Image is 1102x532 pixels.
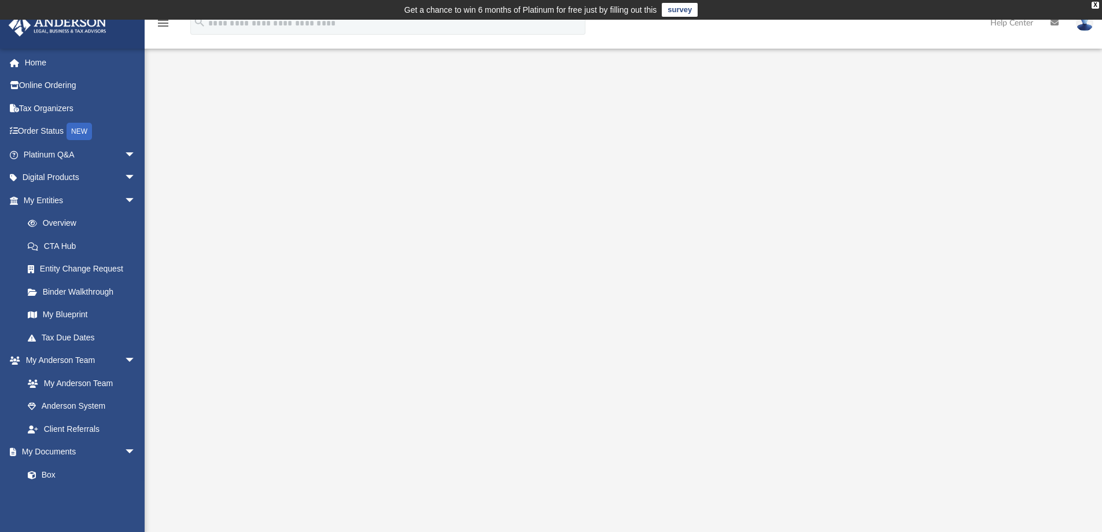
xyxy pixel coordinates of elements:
a: Anderson System [16,395,148,418]
div: close [1092,2,1099,9]
span: arrow_drop_down [124,441,148,464]
span: arrow_drop_down [124,166,148,190]
a: survey [662,3,698,17]
a: My Entitiesarrow_drop_down [8,189,153,212]
span: arrow_drop_down [124,143,148,167]
a: Platinum Q&Aarrow_drop_down [8,143,153,166]
a: Digital Productsarrow_drop_down [8,166,153,189]
a: Overview [16,212,153,235]
a: Tax Organizers [8,97,153,120]
div: NEW [67,123,92,140]
a: menu [156,22,170,30]
a: My Anderson Teamarrow_drop_down [8,349,148,372]
img: User Pic [1076,14,1093,31]
a: Box [16,463,142,486]
i: menu [156,16,170,30]
a: Client Referrals [16,417,148,441]
a: Online Ordering [8,74,153,97]
span: arrow_drop_down [124,189,148,212]
i: search [193,16,206,28]
a: Tax Due Dates [16,326,153,349]
a: My Anderson Team [16,372,142,395]
a: Home [8,51,153,74]
a: Binder Walkthrough [16,280,153,303]
a: Entity Change Request [16,258,153,281]
a: Meeting Minutes [16,486,148,509]
a: Order StatusNEW [8,120,153,144]
a: My Documentsarrow_drop_down [8,441,148,464]
div: Get a chance to win 6 months of Platinum for free just by filling out this [404,3,657,17]
a: CTA Hub [16,234,153,258]
span: arrow_drop_down [124,349,148,373]
a: My Blueprint [16,303,148,326]
img: Anderson Advisors Platinum Portal [5,14,110,36]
